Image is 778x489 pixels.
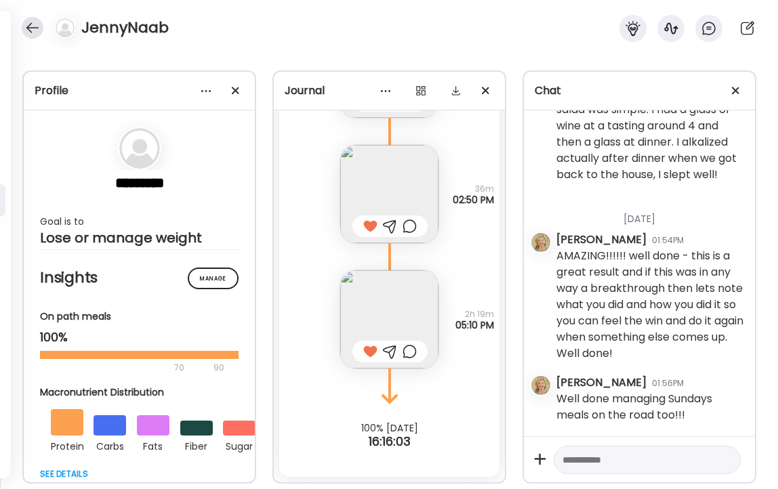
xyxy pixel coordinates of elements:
[137,435,169,454] div: fats
[455,309,494,320] span: 2h 19m
[340,145,438,243] img: images%2Fd9afHR96GpVfOqYeocL59a100Dx1%2F5uBnYmrrufjPl7amkrwO%2FmYZlVIDlritMWOJHASVi_240
[51,435,83,454] div: protein
[40,360,209,376] div: 70
[40,268,239,288] h2: Insights
[453,184,494,194] span: 36m
[455,320,494,331] span: 05:10 PM
[40,213,239,230] div: Goal is to
[453,194,494,205] span: 02:50 PM
[556,232,647,248] div: [PERSON_NAME]
[40,230,239,246] div: Lose or manage weight
[531,376,550,395] img: avatars%2F4pOFJhgMtKUhMyBFIMkzbkbx04l1
[556,69,744,183] div: The dinner options worked so well! The chicken was delicious and the salad was simple. I had a gl...
[188,268,239,289] div: Manage
[652,234,684,247] div: 01:54PM
[119,128,160,169] img: bg-avatar-default.svg
[274,433,505,450] div: 16:16:03
[274,423,505,433] div: 100% [DATE]
[35,83,244,99] div: Profile
[223,435,255,454] div: sugar
[94,435,126,454] div: carbs
[652,377,684,389] div: 01:56PM
[556,248,744,362] div: AMAZING!!!!!! well done - this is a great result and if this was in any way a breakthrough then l...
[535,83,744,99] div: Chat
[40,310,239,324] div: On path meals
[340,270,438,368] img: images%2Fd9afHR96GpVfOqYeocL59a100Dx1%2F1WeSfDfaXzhGr27iAxCM%2Fzs9vUeqyqaP0QMG4aOZS_240
[40,329,239,345] div: 100%
[212,360,226,376] div: 90
[556,375,647,391] div: [PERSON_NAME]
[556,391,744,423] div: Well done managing Sundays meals on the road too!!!
[180,435,213,454] div: fiber
[531,233,550,252] img: avatars%2F4pOFJhgMtKUhMyBFIMkzbkbx04l1
[40,385,266,400] div: Macronutrient Distribution
[556,196,744,232] div: [DATE]
[285,83,494,99] div: Journal
[56,18,75,37] img: bg-avatar-default.svg
[81,17,169,39] h4: JennyNaab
